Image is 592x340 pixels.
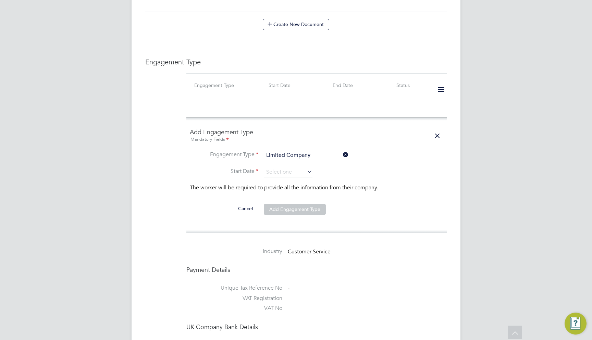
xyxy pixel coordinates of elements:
[186,295,282,302] label: VAT Registration
[333,82,353,88] label: End Date
[186,323,447,331] h4: UK Company Bank Details
[333,88,396,95] div: -
[186,248,282,255] label: Industry
[186,266,447,274] h4: Payment Details
[264,151,348,160] input: Select one
[288,248,331,255] span: Customer Service
[288,295,289,302] span: -
[194,88,258,95] div: -
[269,82,291,88] label: Start Date
[190,151,258,158] label: Engagement Type
[190,184,443,191] p: The worker will be required to provide all the information from their company.
[396,82,410,88] label: Status
[565,313,587,335] button: Engage Resource Center
[186,305,282,312] label: VAT No
[264,204,326,215] button: Add Engagement Type
[145,58,447,66] h3: Engagement Type
[190,168,258,175] label: Start Date
[269,88,332,95] div: -
[263,19,329,30] button: Create New Document
[190,128,443,143] h4: Add Engagement Type
[396,88,428,95] div: -
[194,82,234,88] label: Engagement Type
[264,167,312,177] input: Select one
[186,285,282,292] label: Unique Tax Reference No
[190,136,443,143] div: Mandatory Fields
[288,285,289,292] span: -
[288,305,289,312] span: -
[233,203,258,214] button: Cancel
